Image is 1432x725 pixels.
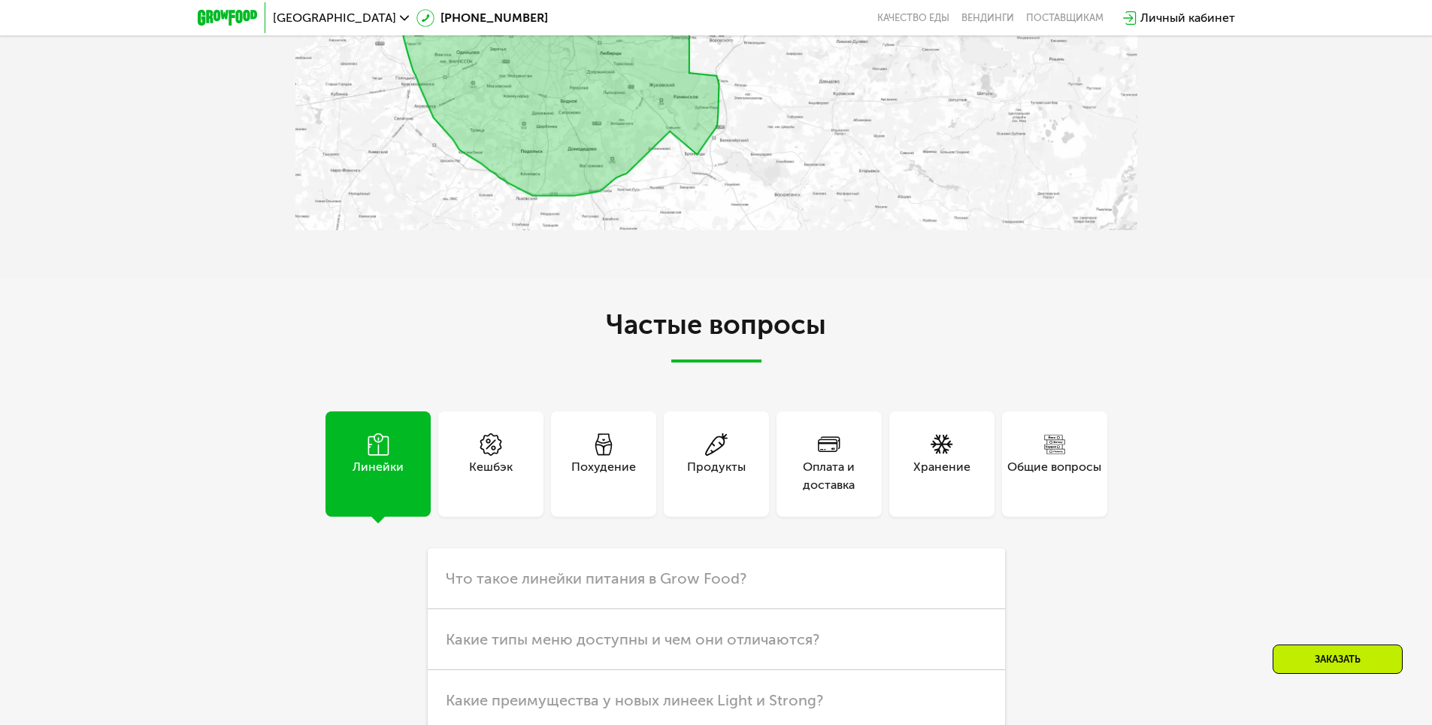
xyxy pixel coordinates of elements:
[295,310,1137,362] h2: Частые вопросы
[353,458,404,494] div: Линейки
[416,9,548,27] a: [PHONE_NUMBER]
[687,458,746,494] div: Продукты
[1026,12,1104,24] div: поставщикам
[1273,645,1403,674] div: Заказать
[961,12,1014,24] a: Вендинги
[1007,458,1101,494] div: Общие вопросы
[469,458,513,494] div: Кешбэк
[571,458,636,494] div: Похудение
[877,12,949,24] a: Качество еды
[1140,9,1235,27] div: Личный кабинет
[446,569,746,587] span: Что такое линейки питания в Grow Food?
[273,12,396,24] span: [GEOGRAPHIC_DATA]
[446,630,819,648] span: Какие типы меню доступны и чем они отличаются?
[913,458,970,494] div: Хранение
[777,458,882,494] div: Оплата и доставка
[446,691,823,709] span: Какие преимущества у новых линеек Light и Strong?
